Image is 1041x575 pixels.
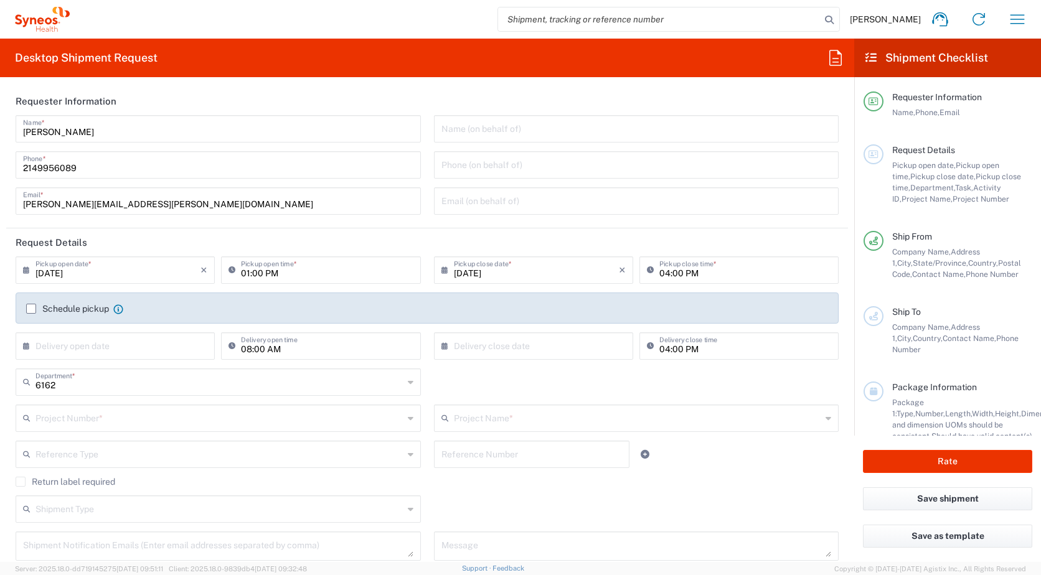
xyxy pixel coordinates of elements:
span: Pickup open date, [892,161,956,170]
span: Width, [972,409,995,418]
span: Request Details [892,145,955,155]
a: Add Reference [636,446,654,463]
span: State/Province, [913,258,968,268]
span: Contact Name, [912,269,966,279]
span: Height, [995,409,1021,418]
span: [DATE] 09:51:11 [116,565,163,573]
span: Server: 2025.18.0-dd719145275 [15,565,163,573]
span: Project Number [953,194,1009,203]
span: Package 1: [892,398,924,418]
span: Pickup close date, [910,172,976,181]
i: × [619,260,626,280]
span: Company Name, [892,247,951,256]
span: Country, [968,258,998,268]
button: Save as template [863,525,1032,548]
h2: Request Details [16,236,87,249]
span: Copyright © [DATE]-[DATE] Agistix Inc., All Rights Reserved [834,563,1026,574]
label: Schedule pickup [26,304,109,314]
span: Requester Information [892,92,982,102]
a: Feedback [492,564,524,572]
span: Ship From [892,231,932,241]
span: City, [897,334,913,343]
span: City, [897,258,913,268]
span: [PERSON_NAME] [850,14,921,25]
h2: Requester Information [16,95,116,108]
h2: Desktop Shipment Request [15,50,158,65]
span: Email [940,108,960,117]
span: Task, [955,183,973,192]
span: Department, [910,183,955,192]
input: Shipment, tracking or reference number [498,7,821,31]
span: Number, [915,409,945,418]
button: Save shipment [863,487,1032,510]
span: Package Information [892,382,977,392]
span: Country, [913,334,943,343]
i: × [200,260,207,280]
span: Ship To [892,307,921,317]
span: Name, [892,108,915,117]
span: Phone, [915,108,940,117]
span: Phone Number [966,269,1019,279]
span: Company Name, [892,322,951,332]
h2: Shipment Checklist [865,50,988,65]
span: Project Name, [902,194,953,203]
a: Support [462,564,493,572]
label: Return label required [16,477,115,487]
span: Client: 2025.18.0-9839db4 [169,565,307,573]
span: Should have valid content(s) [931,431,1032,441]
span: [DATE] 09:32:48 [255,565,307,573]
button: Rate [863,450,1032,473]
span: Type, [897,409,915,418]
span: Length, [945,409,972,418]
span: Contact Name, [943,334,996,343]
